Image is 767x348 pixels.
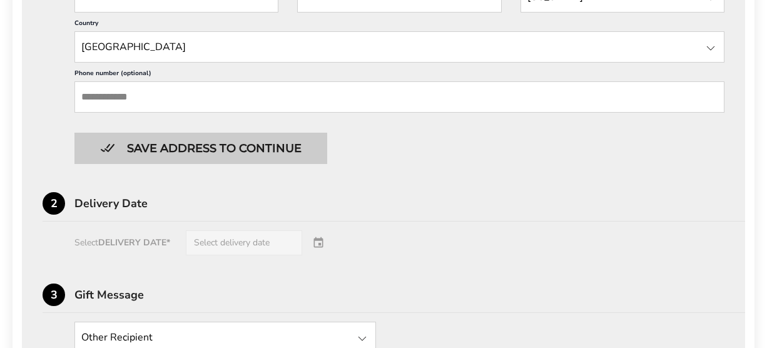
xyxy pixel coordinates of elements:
[43,284,65,306] div: 3
[74,133,327,164] button: Button save address
[74,19,724,31] label: Country
[74,69,724,81] label: Phone number (optional)
[43,192,65,215] div: 2
[74,31,724,63] input: State
[74,289,745,300] div: Gift Message
[74,198,745,209] div: Delivery Date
